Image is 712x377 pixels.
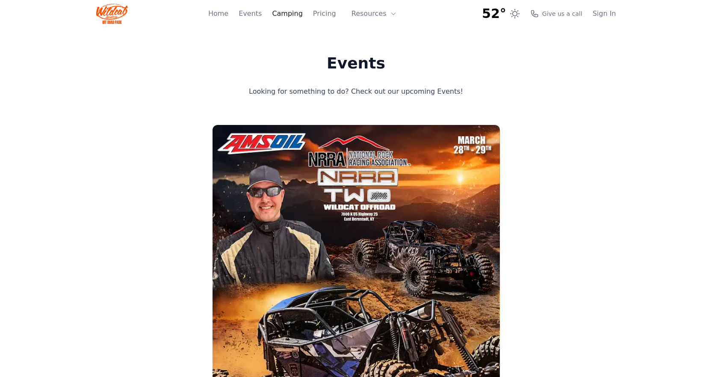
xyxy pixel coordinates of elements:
img: Wildcat Logo [96,3,128,24]
a: Home [208,9,228,19]
p: Looking for something to do? Check out our upcoming Events! [215,86,498,98]
span: Give us a call [542,9,582,18]
span: 52° [482,6,506,21]
a: Events [239,9,262,19]
a: Pricing [313,9,336,19]
button: Resources [346,5,402,22]
h1: Events [215,55,498,72]
a: Sign In [593,9,616,19]
a: Give us a call [530,9,582,18]
a: Camping [272,9,302,19]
